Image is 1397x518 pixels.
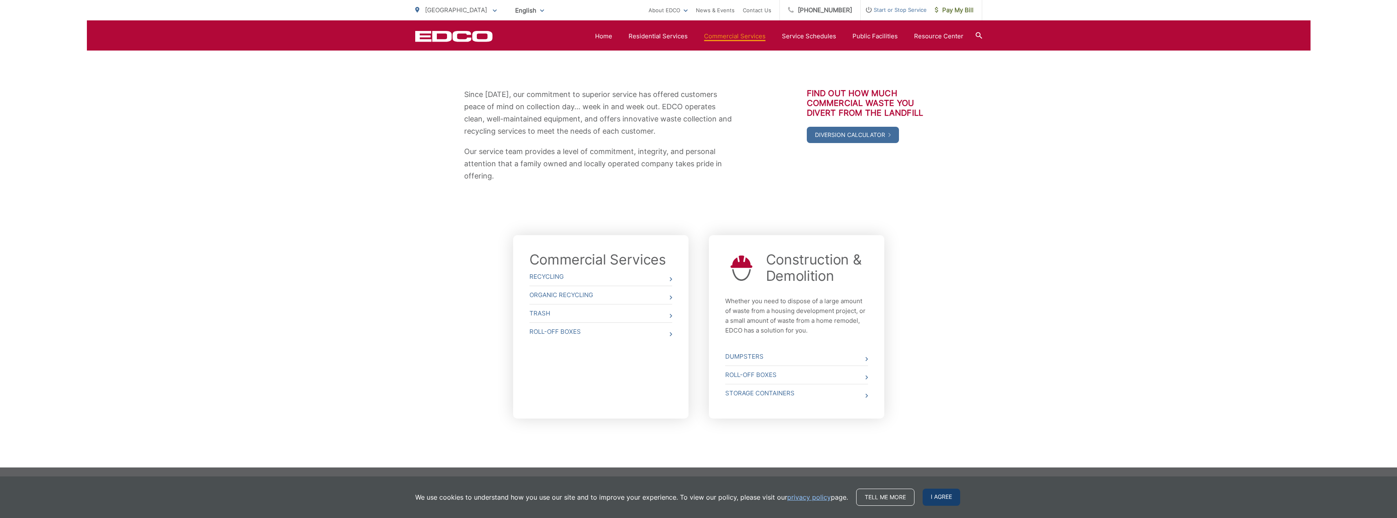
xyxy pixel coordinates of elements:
[725,348,868,366] a: Dumpsters
[807,127,899,143] a: Diversion Calculator
[725,384,868,402] a: Storage Containers
[766,251,868,284] a: Construction & Demolition
[629,31,688,41] a: Residential Services
[425,6,487,14] span: [GEOGRAPHIC_DATA]
[743,5,771,15] a: Contact Us
[914,31,963,41] a: Resource Center
[415,31,493,42] a: EDCD logo. Return to the homepage.
[923,489,960,506] span: I agree
[704,31,766,41] a: Commercial Services
[852,31,898,41] a: Public Facilities
[725,296,868,335] p: Whether you need to dispose of a large amount of waste from a housing development project, or a s...
[529,251,666,268] a: Commercial Services
[935,5,974,15] span: Pay My Bill
[595,31,612,41] a: Home
[464,88,737,137] p: Since [DATE], our commitment to superior service has offered customers peace of mind on collectio...
[807,88,933,118] h3: Find out how much commercial waste you divert from the landfill
[529,268,672,286] a: Recycling
[464,145,737,182] p: Our service team provides a level of commitment, integrity, and personal attention that a family ...
[696,5,735,15] a: News & Events
[529,304,672,322] a: Trash
[856,489,914,506] a: Tell me more
[509,3,550,18] span: English
[529,323,672,341] a: Roll-Off Boxes
[529,286,672,304] a: Organic Recycling
[787,492,831,502] a: privacy policy
[782,31,836,41] a: Service Schedules
[415,492,848,502] p: We use cookies to understand how you use our site and to improve your experience. To view our pol...
[725,366,868,384] a: Roll-Off Boxes
[649,5,688,15] a: About EDCO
